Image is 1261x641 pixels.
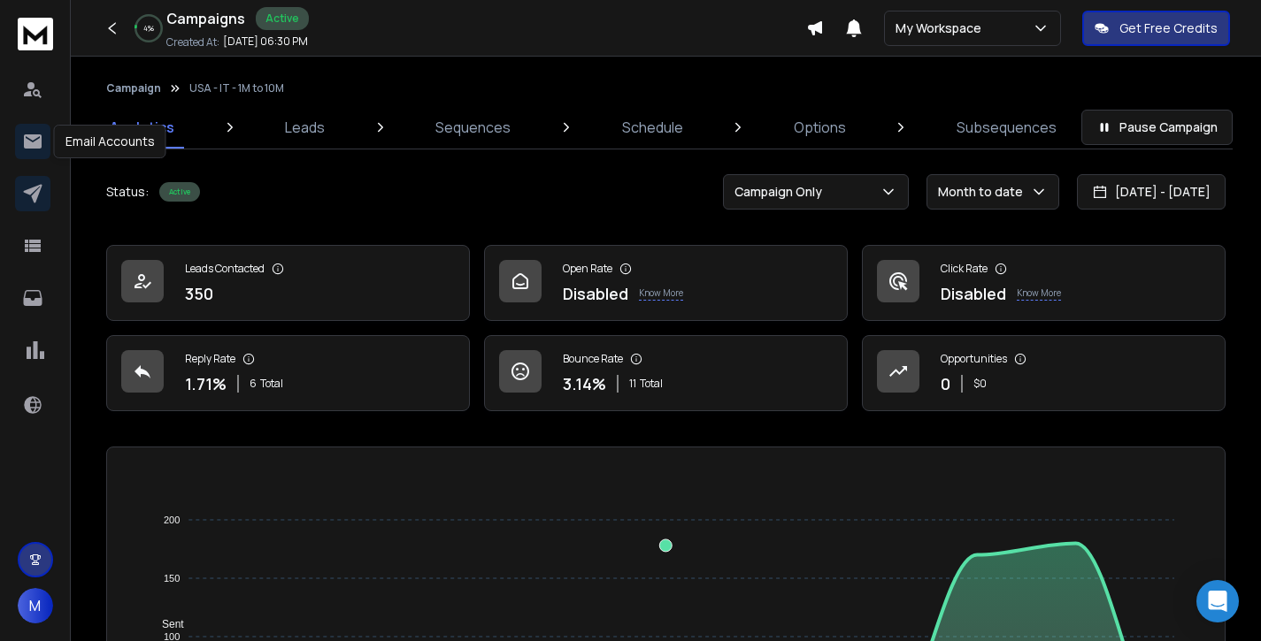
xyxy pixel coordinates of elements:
a: Analytics [99,106,185,149]
span: 6 [250,377,257,391]
p: Schedule [622,117,683,138]
p: Leads [285,117,325,138]
p: Month to date [938,183,1030,201]
p: Open Rate [563,262,612,276]
p: Created At: [166,35,219,50]
a: Subsequences [946,106,1067,149]
div: Email Accounts [54,125,166,158]
tspan: 200 [164,515,180,525]
a: Options [783,106,857,149]
p: Bounce Rate [563,352,623,366]
span: Sent [149,618,184,630]
p: Status: [106,183,149,201]
a: Click RateDisabledKnow More [862,245,1226,321]
p: 350 [185,281,213,306]
p: $ 0 [973,377,987,391]
p: Disabled [563,281,628,306]
button: M [18,588,53,623]
a: Schedule [611,106,694,149]
p: 1.71 % [185,371,227,396]
button: Get Free Credits [1082,11,1230,46]
a: Sequences [425,106,521,149]
span: Total [260,377,283,391]
span: Total [640,377,663,391]
h1: Campaigns [166,8,245,29]
p: 0 [941,371,950,396]
p: Subsequences [957,117,1057,138]
p: Campaign Only [734,183,829,201]
div: Active [159,182,200,202]
div: Active [256,7,309,30]
p: My Workspace [896,19,988,37]
a: Open RateDisabledKnow More [484,245,848,321]
a: Leads [274,106,335,149]
button: [DATE] - [DATE] [1077,174,1226,210]
a: Leads Contacted350 [106,245,470,321]
button: Campaign [106,81,161,95]
p: USA - IT - 1M to 10M [189,81,284,95]
p: 3.14 % [563,371,606,396]
div: Open Intercom Messenger [1196,580,1239,622]
p: Disabled [941,281,1006,306]
p: Know More [639,286,683,301]
p: Reply Rate [185,352,235,366]
img: logo [18,18,53,50]
p: Analytics [110,117,174,138]
p: 4 % [143,23,154,34]
tspan: 150 [164,573,180,584]
p: Click Rate [941,262,988,276]
p: Opportunities [941,352,1007,366]
p: Know More [1017,286,1061,301]
a: Bounce Rate3.14%11Total [484,335,848,411]
p: [DATE] 06:30 PM [223,34,308,49]
button: Pause Campaign [1081,110,1233,145]
a: Opportunities0$0 [862,335,1226,411]
span: 11 [629,377,636,391]
p: Get Free Credits [1119,19,1218,37]
p: Sequences [435,117,511,138]
p: Options [794,117,846,138]
a: Reply Rate1.71%6Total [106,335,470,411]
p: Leads Contacted [185,262,265,276]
